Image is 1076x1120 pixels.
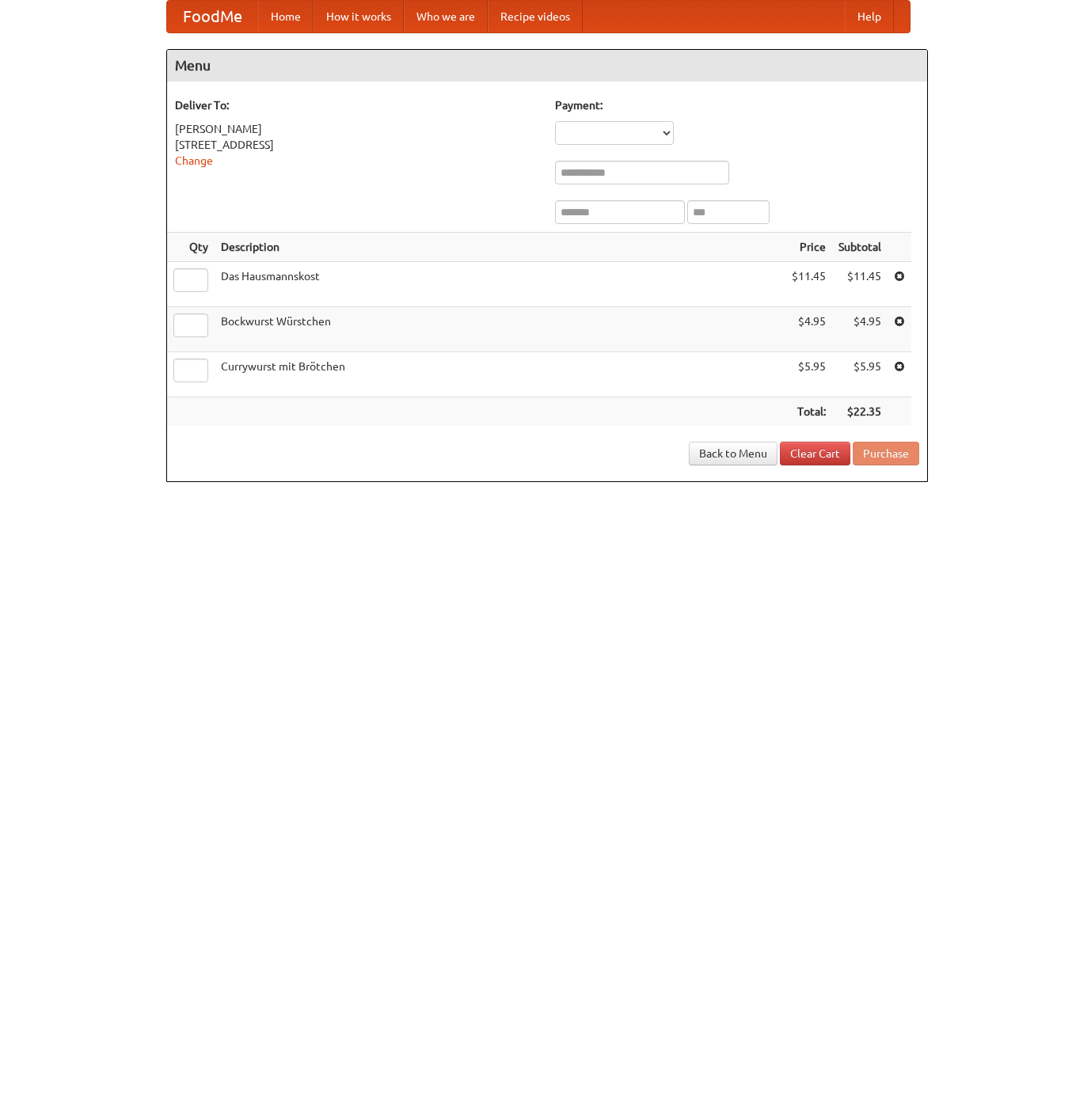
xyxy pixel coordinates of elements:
[404,1,488,32] a: Who we are
[167,233,215,262] th: Qty
[785,233,832,262] th: Price
[215,262,785,307] td: Das Hausmannskost
[832,262,888,307] td: $11.45
[845,1,894,32] a: Help
[689,442,778,465] a: Back to Menu
[215,352,785,397] td: Currywurst mit Brötchen
[175,121,539,137] div: [PERSON_NAME]
[175,97,539,113] h5: Deliver To:
[785,352,832,397] td: $5.95
[555,97,919,113] h5: Payment:
[853,442,919,465] button: Purchase
[832,397,888,427] th: $22.35
[488,1,583,32] a: Recipe videos
[215,307,785,352] td: Bockwurst Würstchen
[832,233,888,262] th: Subtotal
[167,50,927,82] h4: Menu
[167,1,258,32] a: FoodMe
[832,352,888,397] td: $5.95
[314,1,404,32] a: How it works
[785,262,832,307] td: $11.45
[215,233,785,262] th: Description
[175,137,539,153] div: [STREET_ADDRESS]
[785,307,832,352] td: $4.95
[175,154,213,167] a: Change
[785,397,832,427] th: Total:
[258,1,314,32] a: Home
[832,307,888,352] td: $4.95
[780,442,850,465] a: Clear Cart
